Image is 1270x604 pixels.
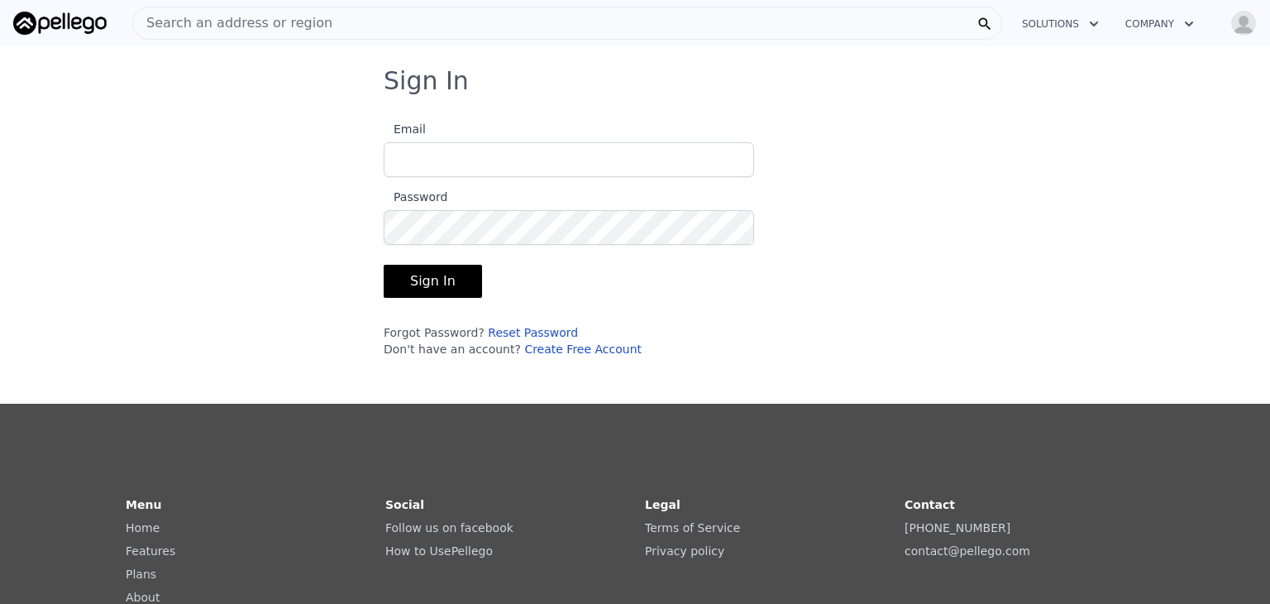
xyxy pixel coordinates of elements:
span: Search an address or region [133,13,332,33]
a: [PHONE_NUMBER] [905,521,1010,534]
button: Company [1112,9,1207,39]
span: Password [384,190,447,204]
a: How to UsePellego [385,544,493,558]
a: Plans [126,568,156,581]
a: Terms of Service [645,521,740,534]
strong: Contact [905,498,955,511]
a: Home [126,521,160,534]
button: Solutions [1009,9,1112,39]
a: Features [126,544,175,558]
div: Forgot Password? Don't have an account? [384,324,754,357]
strong: Social [385,498,424,511]
a: Create Free Account [524,343,642,356]
button: Sign In [384,265,482,298]
a: contact@pellego.com [905,544,1030,558]
input: Email [384,142,754,177]
img: Pellego [13,12,107,35]
span: Email [384,122,426,136]
a: Privacy policy [645,544,724,558]
h3: Sign In [384,66,886,96]
img: avatar [1230,10,1257,36]
strong: Menu [126,498,161,511]
a: Reset Password [488,326,578,339]
a: About [126,591,160,604]
strong: Legal [645,498,680,511]
input: Password [384,210,754,245]
a: Follow us on facebook [385,521,513,534]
